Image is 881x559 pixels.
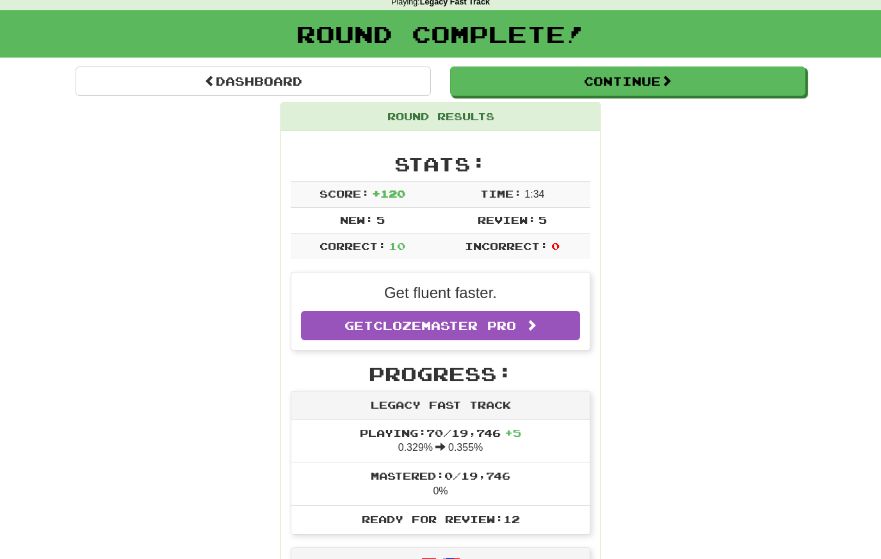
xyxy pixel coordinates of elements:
a: GetClozemaster Pro [301,311,580,340]
span: New: [340,214,373,226]
h2: Stats: [291,154,590,175]
span: Playing: 70 / 19,746 [360,427,521,439]
span: 1 : 34 [524,189,544,200]
span: Clozemaster Pro [373,319,516,333]
div: Round Results [281,103,600,131]
span: Ready for Review: 12 [362,513,520,525]
span: Correct: [319,240,386,252]
span: 0 [551,240,560,252]
a: Dashboard [76,67,431,96]
h2: Progress: [291,363,590,384]
li: 0.329% 0.355% [291,420,590,463]
button: Continue [450,67,805,96]
span: 5 [538,214,547,226]
p: Get fluent faster. [301,282,580,304]
span: Review: [478,214,536,226]
span: Mastered: 0 / 19,746 [371,469,510,482]
span: + 120 [372,187,405,200]
span: 10 [389,240,405,252]
span: Time: [480,187,522,200]
span: Score: [319,187,369,200]
span: Incorrect: [465,240,548,252]
li: 0% [291,462,590,506]
h1: Round Complete! [4,21,877,47]
span: + 5 [505,427,521,439]
span: 5 [376,214,385,226]
div: Legacy Fast Track [291,391,590,420]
